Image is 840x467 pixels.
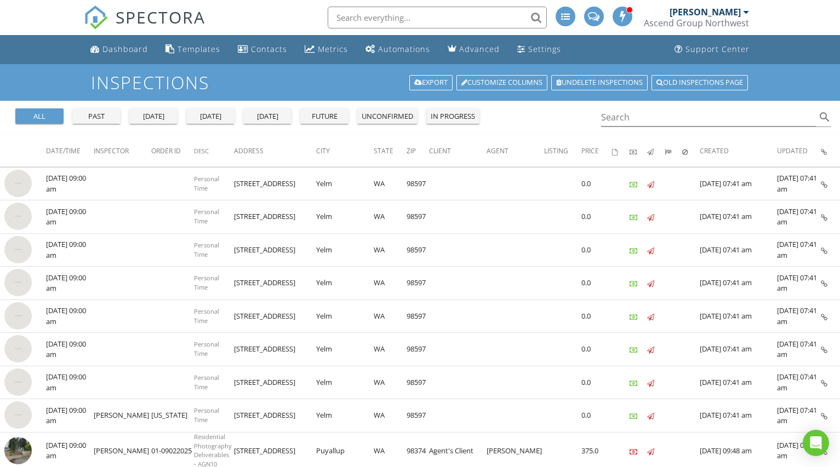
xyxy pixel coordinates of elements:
td: [STREET_ADDRESS] [234,366,316,399]
span: Personal Time [194,241,219,258]
button: past [72,108,121,124]
td: [STREET_ADDRESS] [234,233,316,267]
span: SPECTORA [116,5,205,28]
a: Automations (Advanced) [361,39,435,60]
div: Settings [528,44,561,54]
td: [DATE] 07:41 am [777,267,821,300]
th: Created: Not sorted. [700,136,777,166]
span: State [374,146,393,155]
td: Yelm [316,200,374,234]
div: Automations [378,44,430,54]
td: 0.0 [581,233,612,267]
th: Order ID: Not sorted. [151,136,194,166]
td: [DATE] 07:41 am [700,399,777,433]
td: [STREET_ADDRESS] [234,200,316,234]
th: Zip: Not sorted. [407,136,429,166]
td: WA [374,167,407,200]
div: Dashboard [102,44,148,54]
span: Order ID [151,146,181,155]
div: unconfirmed [362,111,413,122]
td: [DATE] 09:00 am [46,299,94,333]
span: Updated [777,146,808,155]
td: Yelm [316,366,374,399]
button: [DATE] [129,108,178,124]
td: 0.0 [581,399,612,433]
img: streetview [4,401,32,429]
div: [DATE] [191,111,230,122]
th: City: Not sorted. [316,136,374,166]
a: Old inspections page [652,75,748,90]
div: Support Center [685,44,750,54]
td: 0.0 [581,167,612,200]
img: streetview [4,203,32,230]
td: 0.0 [581,299,612,333]
th: Canceled: Not sorted. [682,136,700,166]
th: Agent: Not sorted. [487,136,544,166]
td: [STREET_ADDRESS] [234,267,316,300]
img: streetview [4,269,32,296]
th: Price: Not sorted. [581,136,612,166]
div: Templates [178,44,220,54]
td: 98597 [407,233,429,267]
td: 98597 [407,299,429,333]
span: Agent [487,146,508,155]
td: [DATE] 09:00 am [46,366,94,399]
a: Support Center [670,39,754,60]
span: Personal Time [194,175,219,192]
td: Yelm [316,167,374,200]
td: WA [374,333,407,366]
h1: Inspections [91,73,749,92]
td: [DATE] 07:41 am [777,233,821,267]
td: 98597 [407,366,429,399]
td: [US_STATE] [151,399,194,433]
img: streetview [4,170,32,197]
i: search [818,111,831,124]
td: WA [374,233,407,267]
td: [DATE] 07:41 am [700,366,777,399]
a: Settings [513,39,565,60]
th: Published: Not sorted. [647,136,665,166]
th: State: Not sorted. [374,136,407,166]
span: Zip [407,146,416,155]
td: WA [374,200,407,234]
td: [DATE] 07:41 am [777,366,821,399]
th: Agreements signed: Not sorted. [612,136,630,166]
td: [DATE] 09:00 am [46,167,94,200]
div: Contacts [251,44,287,54]
td: [DATE] 07:41 am [700,200,777,234]
span: Personal Time [194,340,219,358]
th: Submitted: Not sorted. [665,136,682,166]
a: Dashboard [86,39,152,60]
td: 0.0 [581,200,612,234]
span: Personal Time [194,406,219,424]
div: all [20,111,59,122]
input: Search everything... [328,7,547,28]
button: unconfirmed [357,108,418,124]
td: [DATE] 07:41 am [700,299,777,333]
td: Yelm [316,267,374,300]
div: Metrics [318,44,348,54]
td: [DATE] 07:41 am [777,167,821,200]
td: [DATE] 07:41 am [700,167,777,200]
button: future [300,108,348,124]
img: The Best Home Inspection Software - Spectora [84,5,108,30]
span: Price [581,146,599,155]
div: in progress [431,111,475,122]
img: streetview [4,236,32,263]
div: past [77,111,116,122]
th: Paid: Not sorted. [630,136,647,166]
td: Yelm [316,299,374,333]
span: Client [429,146,451,155]
span: Personal Time [194,373,219,391]
td: [STREET_ADDRESS] [234,167,316,200]
div: [DATE] [134,111,173,122]
div: [DATE] [248,111,287,122]
span: Created [700,146,729,155]
div: Open Intercom Messenger [803,430,829,456]
th: Updated: Not sorted. [777,136,821,166]
img: streetview [4,335,32,362]
td: [DATE] 09:00 am [46,399,94,433]
th: Desc: Not sorted. [194,136,234,166]
a: Export [409,75,453,90]
div: future [305,111,344,122]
